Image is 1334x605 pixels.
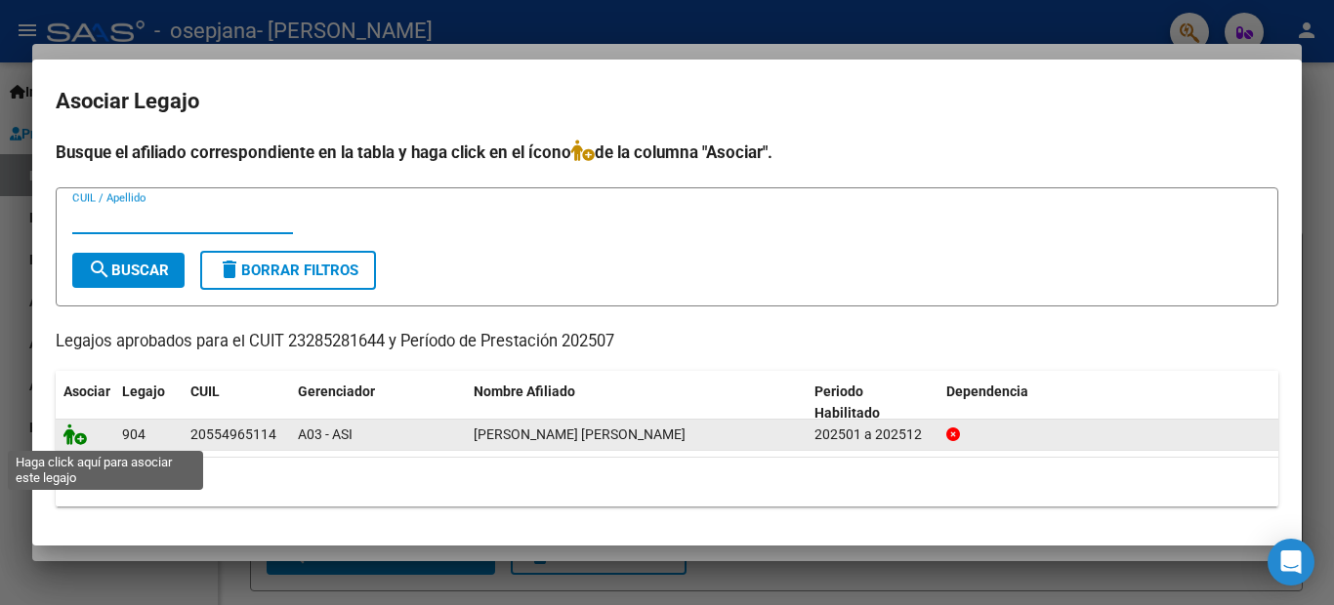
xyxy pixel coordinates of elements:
span: Dependencia [946,383,1028,399]
p: Legajos aprobados para el CUIT 23285281644 y Período de Prestación 202507 [56,330,1278,354]
span: Buscar [88,262,169,279]
span: Borrar Filtros [218,262,358,279]
span: CUIL [190,383,220,399]
span: 904 [122,426,146,442]
datatable-header-cell: Periodo Habilitado [807,371,938,435]
span: Gerenciador [298,383,375,399]
h2: Asociar Legajo [56,83,1278,120]
datatable-header-cell: Asociar [56,371,114,435]
mat-icon: delete [218,258,241,281]
div: Open Intercom Messenger [1268,539,1314,585]
datatable-header-cell: CUIL [183,371,290,435]
span: A03 - ASI [298,426,353,442]
div: 20554965114 [190,423,276,446]
span: Periodo Habilitado [814,383,880,422]
span: Nombre Afiliado [474,383,575,399]
span: OJEDA AARON BAUTISTA [474,426,686,442]
datatable-header-cell: Gerenciador [290,371,466,435]
datatable-header-cell: Nombre Afiliado [466,371,807,435]
div: 202501 a 202512 [814,423,931,446]
button: Borrar Filtros [200,251,376,290]
mat-icon: search [88,258,111,281]
datatable-header-cell: Legajo [114,371,183,435]
datatable-header-cell: Dependencia [938,371,1279,435]
button: Buscar [72,253,185,288]
span: Legajo [122,383,165,399]
span: Asociar [63,383,110,399]
div: 1 registros [56,458,1278,506]
h4: Busque el afiliado correspondiente en la tabla y haga click en el ícono de la columna "Asociar". [56,140,1278,165]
